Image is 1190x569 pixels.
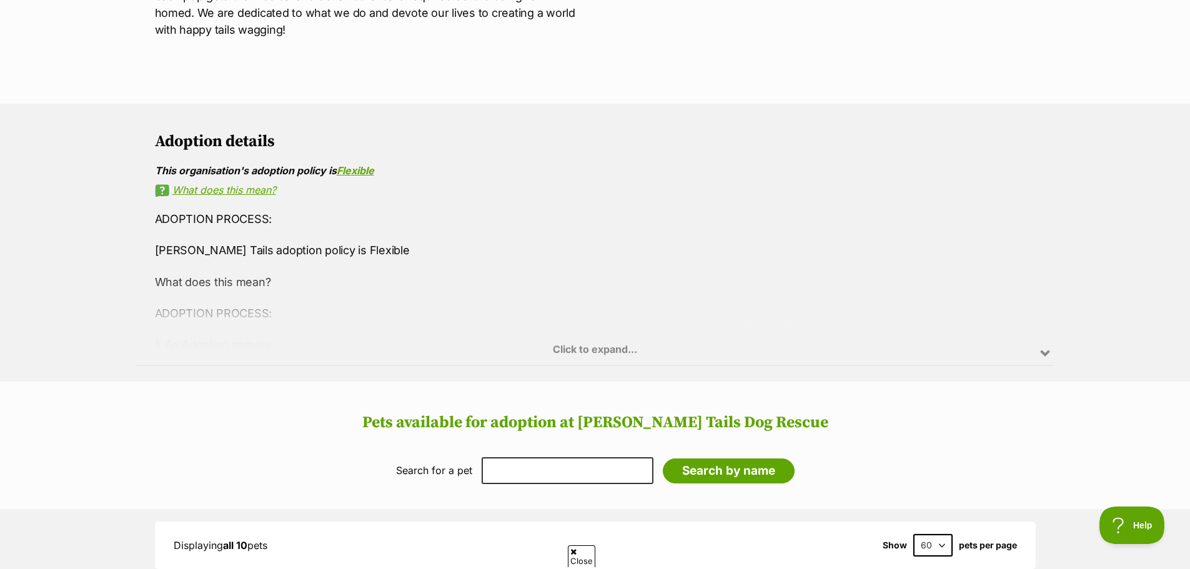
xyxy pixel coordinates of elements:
span: Show [883,540,907,550]
span: Displaying pets [174,539,267,552]
h2: Adoption details [155,132,1036,151]
a: Flexible [337,164,374,177]
p: ADOPTION PROCESS: [155,210,1036,227]
a: What does this mean? [155,184,1036,195]
div: Click to expand... [136,269,1054,366]
iframe: Help Scout Beacon - Open [1099,507,1165,544]
label: Search for a pet [396,465,472,476]
div: This organisation's adoption policy is [155,165,1036,176]
input: Search by name [663,458,795,483]
span: Close [568,545,595,567]
p: [PERSON_NAME] Tails adoption policy is Flexible [155,242,1036,259]
label: pets per page [959,540,1017,550]
h2: Pets available for adoption at [PERSON_NAME] Tails Dog Rescue [12,413,1178,432]
strong: all 10 [223,539,247,552]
